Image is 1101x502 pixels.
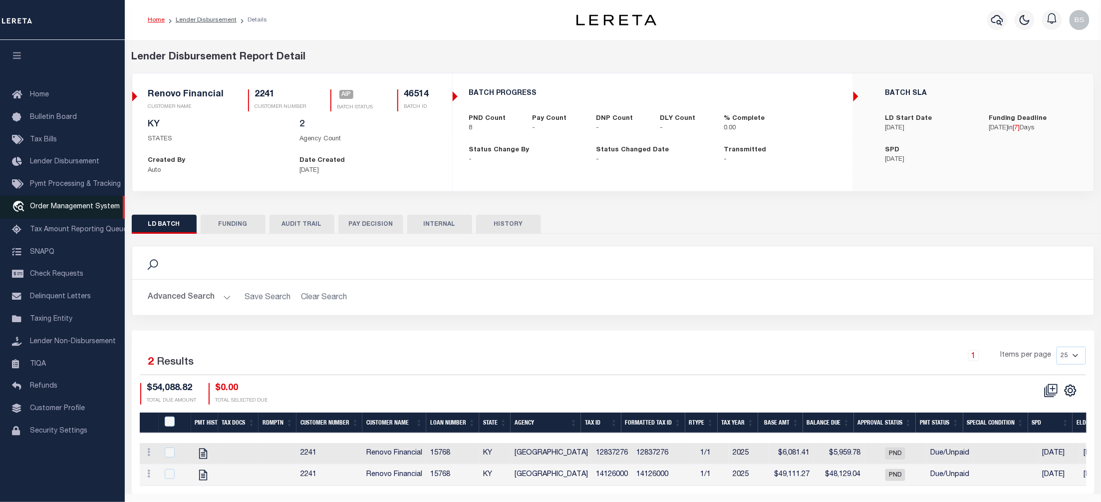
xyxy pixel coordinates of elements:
[596,114,633,124] label: DNP Count
[404,89,429,100] h5: 46514
[758,413,803,433] th: Base Amt: activate to sort column ascending
[426,465,479,486] td: 15768
[132,50,1095,65] div: Lender Disbursement Report Detail
[148,166,285,176] p: Auto
[259,413,296,433] th: Rdmptn: activate to sort column ascending
[255,103,306,111] p: CUSTOMER NUMBER
[362,413,426,433] th: Customer Name: activate to sort column ascending
[12,201,28,214] i: travel_explore
[479,465,511,486] td: KY
[30,360,46,367] span: TIQA
[469,114,506,124] label: PND Count
[216,397,268,405] p: TOTAL SELECTED DUE
[30,136,57,143] span: Tax Bills
[30,383,57,390] span: Refunds
[30,203,120,210] span: Order Management System
[885,145,900,155] label: SPD
[30,158,99,165] span: Lender Disbursement
[299,166,436,176] p: [DATE]
[479,443,511,465] td: KY
[148,103,224,111] p: CUSTOMER NAME
[218,413,259,433] th: Tax Docs: activate to sort column ascending
[576,14,656,25] img: logo-dark.svg
[885,155,974,165] p: [DATE]
[404,103,429,111] p: BATCH ID
[469,89,837,98] h5: BATCH PROGRESS
[426,443,479,465] td: 15768
[1070,10,1090,30] img: svg+xml;base64,PHN2ZyB4bWxucz0iaHR0cDovL3d3dy53My5vcmcvMjAwMC9zdmciIHBvaW50ZXItZXZlbnRzPSJub25lIi...
[159,413,191,433] th: PayeePmtBatchStatus
[30,428,87,435] span: Security Settings
[660,123,709,133] p: -
[30,114,77,121] span: Bulletin Board
[479,413,511,433] th: State: activate to sort column ascending
[299,119,436,130] h5: 2
[148,156,186,166] label: Created By
[814,443,864,465] td: $5,959.78
[533,114,567,124] label: Pay Count
[724,114,765,124] label: % Complete
[1039,465,1080,486] td: [DATE]
[724,155,837,165] p: -
[729,465,769,486] td: 2025
[592,465,632,486] td: 14126000
[621,413,685,433] th: Formatted Tax Id: activate to sort column ascending
[696,443,729,465] td: 1/1
[724,145,767,155] label: Transmitted
[148,357,154,368] span: 2
[30,338,116,345] span: Lender Non-Disbursement
[296,465,362,486] td: 2241
[157,355,194,371] label: Results
[132,215,197,234] button: LD BATCH
[296,443,362,465] td: 2241
[592,443,632,465] td: 12837276
[989,114,1047,124] label: Funding Deadline
[469,123,518,133] p: 8
[339,90,354,99] a: AIP
[30,248,54,255] span: SNAPQ
[30,316,72,323] span: Taxing Entity
[885,469,905,481] span: PND
[769,465,814,486] td: $49,111.27
[216,383,268,394] h4: $0.00
[255,89,306,100] h5: 2241
[989,123,1077,133] p: in Days
[632,465,696,486] td: 14126000
[632,443,696,465] td: 12837276
[916,413,963,433] th: Pmt Status: activate to sort column ascending
[724,123,773,133] p: 0.00
[148,89,224,100] h5: Renovo Financial
[963,413,1028,433] th: Special Condition: activate to sort column ascending
[718,413,758,433] th: Tax Year: activate to sort column ascending
[299,134,436,144] p: Agency Count
[299,156,345,166] label: Date Created
[885,114,932,124] label: LD Start Date
[814,465,864,486] td: $48,129.04
[469,145,529,155] label: Status Change By
[885,123,974,133] p: [DATE]
[30,181,121,188] span: Pymt Processing & Tracking
[511,465,592,486] td: [GEOGRAPHIC_DATA]
[696,465,729,486] td: 1/1
[931,471,970,478] span: Due/Unpaid
[426,413,479,433] th: Loan Number: activate to sort column ascending
[885,89,1078,98] h5: BATCH SLA
[296,413,362,433] th: Customer Number: activate to sort column ascending
[148,134,285,144] p: STATES
[596,145,669,155] label: Status Changed Date
[476,215,541,234] button: HISTORY
[30,226,127,233] span: Tax Amount Reporting Queue
[469,155,581,165] p: -
[931,450,970,457] span: Due/Unpaid
[147,397,197,405] p: TOTAL DUE AMOUNT
[30,271,83,278] span: Check Requests
[1039,443,1080,465] td: [DATE]
[140,413,159,433] th: &nbsp;&nbsp;&nbsp;&nbsp;&nbsp;&nbsp;&nbsp;&nbsp;&nbsp;&nbsp;
[337,104,373,111] p: BATCH STATUS
[30,91,49,98] span: Home
[176,17,237,23] a: Lender Disbursement
[769,443,814,465] td: $6,081.41
[147,383,197,394] h4: $54,088.82
[511,443,592,465] td: [GEOGRAPHIC_DATA]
